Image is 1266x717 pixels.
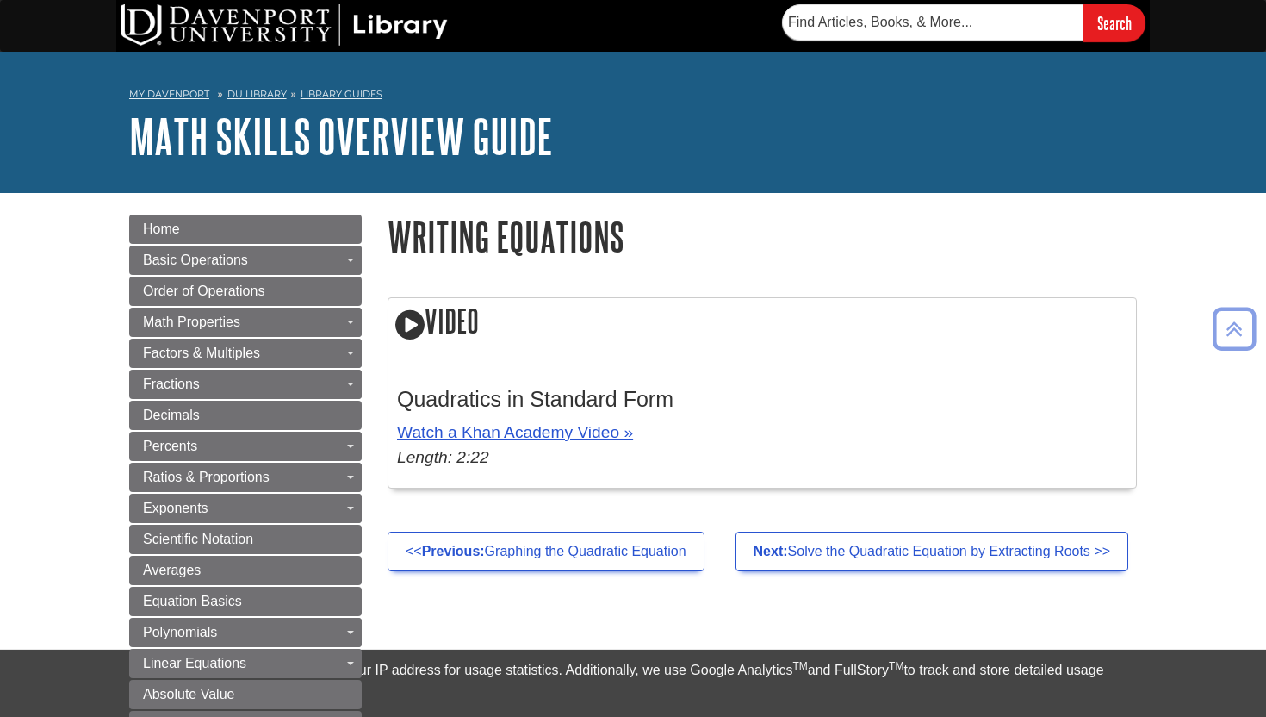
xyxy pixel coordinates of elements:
sup: TM [792,660,807,672]
span: Decimals [143,408,200,422]
div: This site uses cookies and records your IP address for usage statistics. Additionally, we use Goo... [129,660,1137,707]
span: Home [143,221,180,236]
strong: Next: [754,544,788,558]
span: Absolute Value [143,687,234,701]
nav: breadcrumb [129,83,1137,110]
span: Averages [143,563,201,577]
span: Basic Operations [143,253,248,267]
a: Fractions [129,370,362,399]
a: Polynomials [129,618,362,647]
a: DU Library [227,88,287,100]
span: Equation Basics [143,594,242,608]
sup: TM [889,660,903,672]
span: Math Properties [143,315,240,329]
a: My Davenport [129,87,209,102]
a: Basic Operations [129,246,362,275]
input: Find Articles, Books, & More... [782,4,1083,41]
h1: Writing Equations [388,215,1137,259]
a: Math Properties [129,308,362,337]
a: Decimals [129,401,362,430]
span: Ratios & Proportions [143,470,270,484]
img: DU Library [121,4,448,46]
a: Percents [129,432,362,461]
span: Exponents [143,501,208,515]
a: Equation Basics [129,587,362,616]
a: <<Previous:Graphing the Quadratic Equation [388,532,704,571]
span: Percents [143,439,197,453]
a: Scientific Notation [129,525,362,554]
a: Back to Top [1207,317,1262,340]
em: Length: 2:22 [397,448,489,466]
a: Absolute Value [129,680,362,709]
a: Math Skills Overview Guide [129,109,553,163]
span: Scientific Notation [143,532,253,546]
span: Polynomials [143,625,217,639]
input: Search [1083,4,1145,41]
span: Linear Equations [143,656,246,670]
a: Watch a Khan Academy Video » [397,423,633,441]
a: Ratios & Proportions [129,463,362,492]
h3: Quadratics in Standard Form [397,387,1127,412]
a: Factors & Multiples [129,339,362,368]
a: Next:Solve the Quadratic Equation by Extracting Roots >> [735,532,1128,571]
a: Averages [129,556,362,585]
strong: Previous: [422,544,485,558]
span: Order of Operations [143,284,264,298]
a: Exponents [129,494,362,523]
h2: Video [388,298,1136,347]
a: Order of Operations [129,277,362,306]
span: Fractions [143,377,200,391]
span: Factors & Multiples [143,346,260,360]
a: Home [129,215,362,244]
a: Library Guides [301,88,382,100]
form: Searches DU Library's articles, books, and more [782,4,1145,41]
a: Linear Equations [129,649,362,678]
